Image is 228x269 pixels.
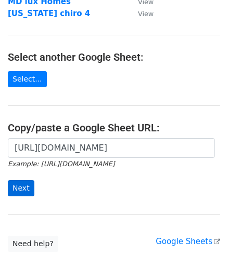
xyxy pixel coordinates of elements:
[8,122,220,134] h4: Copy/paste a Google Sheet URL:
[176,219,228,269] iframe: Chat Widget
[8,51,220,63] h4: Select another Google Sheet:
[8,138,215,158] input: Paste your Google Sheet URL here
[8,71,47,87] a: Select...
[138,10,154,18] small: View
[128,9,154,18] a: View
[8,180,34,196] input: Next
[8,160,115,168] small: Example: [URL][DOMAIN_NAME]
[156,237,220,246] a: Google Sheets
[8,236,58,252] a: Need help?
[8,9,90,18] a: [US_STATE] chiro 4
